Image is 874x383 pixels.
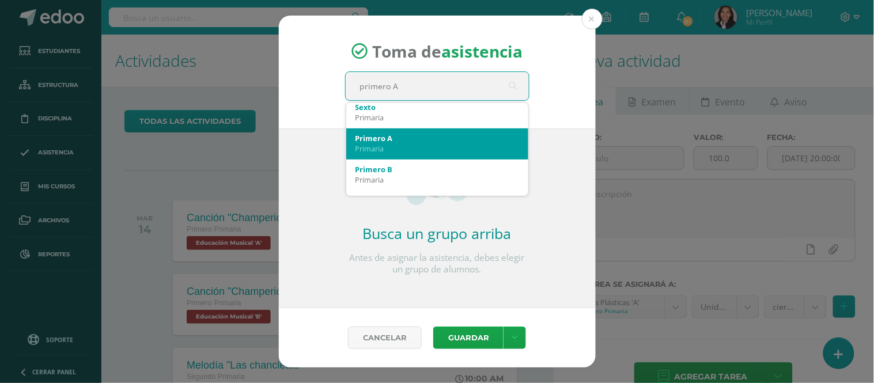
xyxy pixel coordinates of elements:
[345,223,529,243] h2: Busca un grupo arriba
[355,143,519,154] div: Primaria
[355,195,519,206] div: Tercero A
[345,252,529,275] p: Antes de asignar la asistencia, debes elegir un grupo de alumnos.
[348,327,422,349] a: Cancelar
[346,72,529,100] input: Busca un grado o sección aquí...
[355,102,519,112] div: Sexto
[355,164,519,175] div: Primero B
[355,175,519,185] div: Primaria
[433,327,504,349] button: Guardar
[582,9,603,29] button: Close (Esc)
[372,40,523,62] span: Toma de
[355,112,519,123] div: Primaria
[441,40,523,62] strong: asistencia
[355,133,519,143] div: Primero A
